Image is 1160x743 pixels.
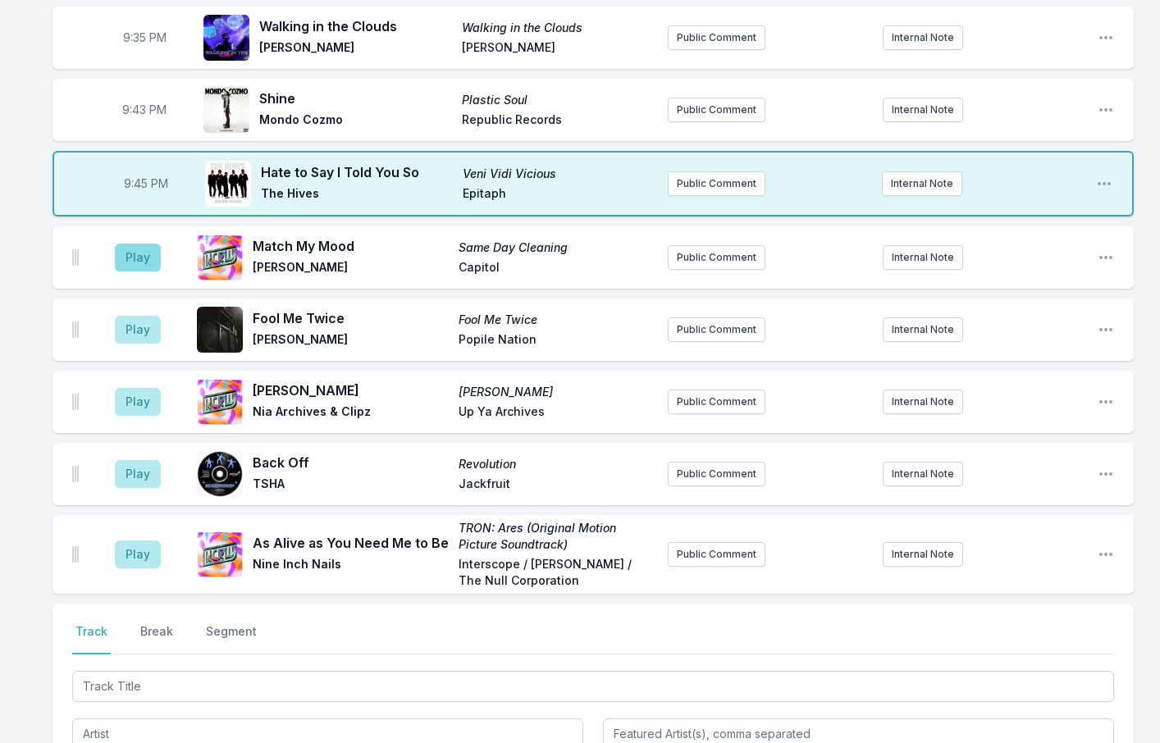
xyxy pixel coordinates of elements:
img: TRON: Ares (Original Motion Picture Soundtrack) [197,531,243,577]
button: Open playlist item options [1098,394,1114,410]
button: Internal Note [883,462,963,486]
button: Open playlist item options [1096,175,1112,192]
img: Drag Handle [72,466,79,482]
button: Public Comment [668,98,765,122]
img: Plastic Soul [203,87,249,133]
button: Open playlist item options [1098,30,1114,46]
span: Popile Nation [459,331,655,351]
button: Internal Note [883,25,963,50]
span: Shine [259,89,452,108]
input: Track Title [72,671,1114,702]
button: Internal Note [883,542,963,567]
span: The Hives [261,185,453,205]
span: Hate to Say I Told You So [261,162,453,182]
img: Fool Me Twice [197,307,243,353]
span: Republic Records [462,112,655,131]
button: Play [115,540,161,568]
button: Internal Note [883,390,963,414]
button: Public Comment [668,317,765,342]
span: Epitaph [463,185,655,205]
img: Drag Handle [72,546,79,563]
span: Revolution [459,456,655,472]
span: Walking in the Clouds [259,16,452,36]
span: As Alive as You Need Me to Be [253,533,449,553]
span: Veni Vidi Vicious [463,166,655,182]
button: Play [115,316,161,344]
span: Match My Mood [253,236,449,256]
span: Plastic Soul [462,92,655,108]
img: Maia Maia [197,379,243,425]
span: Same Day Cleaning [459,239,655,256]
span: Timestamp [122,102,167,118]
span: Fool Me Twice [459,312,655,328]
img: Walking in the Clouds [203,15,249,61]
button: Internal Note [883,317,963,342]
span: TRON: Ares (Original Motion Picture Soundtrack) [459,520,655,553]
span: Back Off [253,453,449,472]
button: Public Comment [668,171,765,196]
span: Walking in the Clouds [462,20,655,36]
span: [PERSON_NAME] [459,384,655,400]
span: Interscope / [PERSON_NAME] / The Null Corporation [459,556,655,589]
img: Revolution [197,451,243,497]
span: Timestamp [123,30,167,46]
span: Fool Me Twice [253,308,449,328]
span: Timestamp [124,175,168,192]
button: Public Comment [668,25,765,50]
button: Internal Note [883,245,963,270]
span: Capitol [459,259,655,279]
button: Track [72,623,111,654]
button: Play [115,460,161,488]
span: Up Ya Archives [459,403,655,423]
span: Mondo Cozmo [259,112,452,131]
img: Drag Handle [72,394,79,410]
button: Internal Note [882,171,962,196]
img: Veni Vidi Vicious [205,161,251,207]
button: Play [115,244,161,271]
span: [PERSON_NAME] [253,381,449,400]
span: TSHA [253,476,449,495]
button: Open playlist item options [1098,466,1114,482]
button: Public Comment [668,462,765,486]
button: Break [137,623,176,654]
button: Open playlist item options [1098,249,1114,266]
button: Play [115,388,161,416]
span: [PERSON_NAME] [259,39,452,59]
button: Segment [203,623,260,654]
span: [PERSON_NAME] [253,259,449,279]
button: Open playlist item options [1098,321,1114,338]
button: Public Comment [668,245,765,270]
img: Same Day Cleaning [197,235,243,280]
button: Public Comment [668,542,765,567]
span: Nia Archives & Clipz [253,403,449,423]
button: Open playlist item options [1098,546,1114,563]
span: Nine Inch Nails [253,556,449,589]
button: Internal Note [883,98,963,122]
img: Drag Handle [72,249,79,266]
img: Drag Handle [72,321,79,338]
button: Open playlist item options [1098,102,1114,118]
button: Public Comment [668,390,765,414]
span: Jackfruit [459,476,655,495]
span: [PERSON_NAME] [253,331,449,351]
span: [PERSON_NAME] [462,39,655,59]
